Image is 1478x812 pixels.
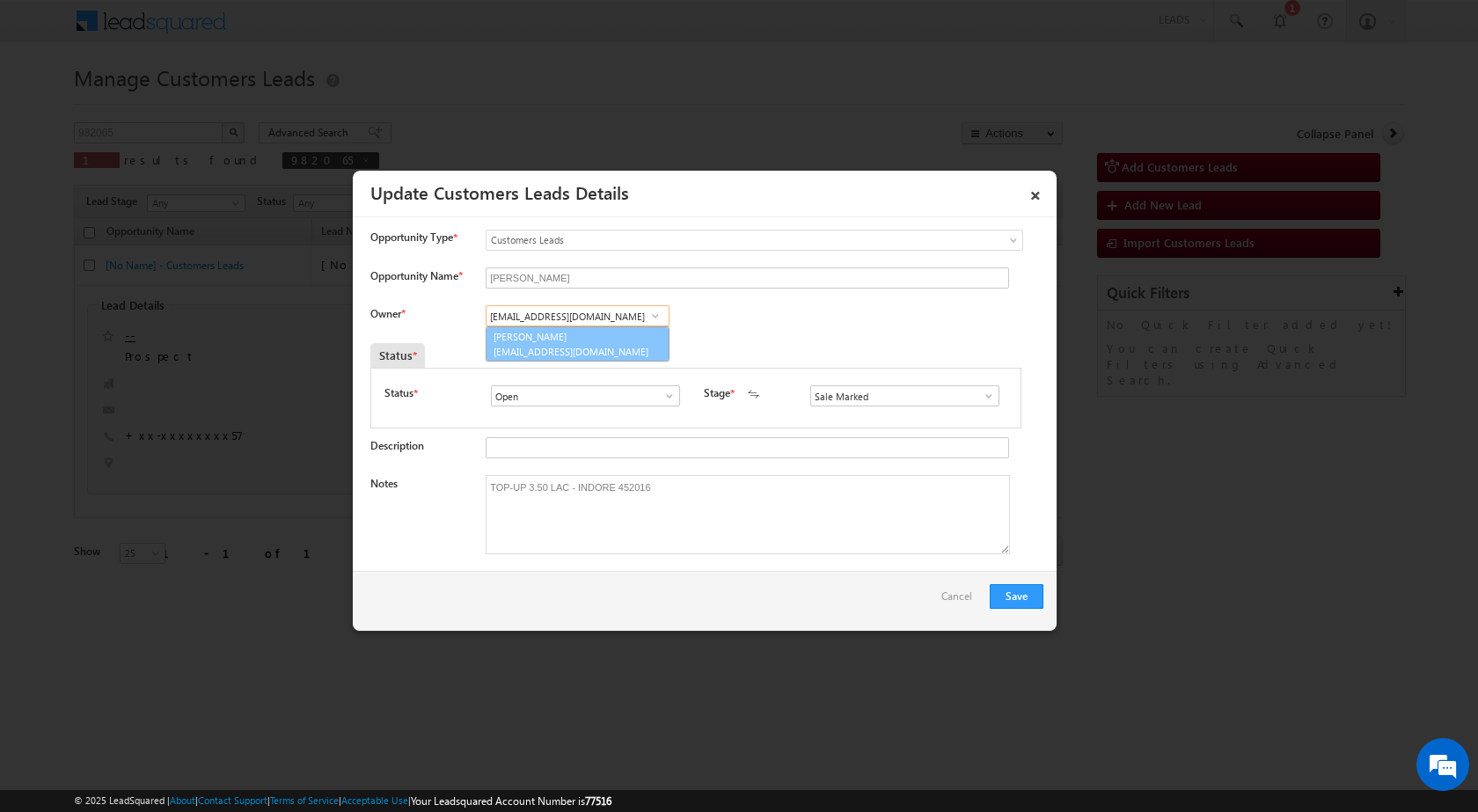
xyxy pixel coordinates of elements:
[370,439,424,452] label: Description
[941,584,981,618] a: Cancel
[370,179,629,204] a: Update Customers Leads Details
[810,385,999,406] input: Type to Search
[198,794,267,806] a: Contact Support
[585,794,611,808] span: 77516
[973,387,995,405] a: Show All Items
[289,9,331,51] div: Minimize live chat window
[370,477,398,490] label: Notes
[23,163,321,527] textarea: Type your message and hit 'Enter'
[74,793,611,809] span: © 2025 LeadSquared | | | | |
[494,345,652,358] span: [EMAIL_ADDRESS][DOMAIN_NAME]
[370,269,462,282] label: Opportunity Name
[491,385,680,406] input: Type to Search
[411,794,611,808] span: Your Leadsquared Account Number is
[30,92,74,115] img: d_60004797649_company_0_60004797649
[384,385,413,401] label: Status
[704,385,730,401] label: Stage
[341,794,408,806] a: Acceptable Use
[239,542,319,566] em: Start Chat
[486,305,669,326] input: Type to Search
[370,230,453,245] span: Opportunity Type
[990,584,1043,609] button: Save
[486,230,1023,251] a: Customers Leads
[644,307,666,325] a: Show All Items
[487,327,669,361] a: [PERSON_NAME]
[270,794,339,806] a: Terms of Service
[370,343,425,368] div: Status
[91,92,296,115] div: Chat with us now
[370,307,405,320] label: Owner
[1021,177,1050,208] a: ×
[654,387,676,405] a: Show All Items
[487,232,951,248] span: Customers Leads
[170,794,195,806] a: About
